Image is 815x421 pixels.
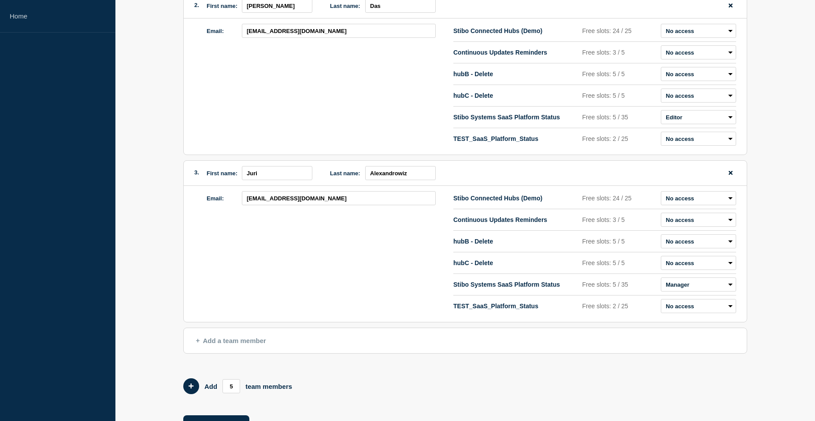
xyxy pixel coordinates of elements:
[661,277,736,292] select: role select for Stibo Systems SaaS Platform Status
[582,259,658,266] p: Free slots: 5 / 5
[582,135,658,142] p: Free slots: 2 / 25
[242,24,436,38] input: email
[582,281,658,288] p: Free slots: 5 / 35
[661,234,736,248] select: role select for hubB - Delete
[453,114,579,121] p: Stibo Systems SaaS Platform Status
[453,92,579,99] p: hubC - Delete
[453,259,579,266] p: hubC - Delete
[194,169,199,176] span: 3.
[204,383,217,390] p: Add
[207,28,224,34] label: Email:
[242,166,312,180] input: first name
[194,2,199,8] span: 2.
[725,166,736,180] button: remove team member button
[582,216,658,223] p: Free slots: 3 / 5
[183,328,747,354] button: Add a team member
[330,170,360,177] label: Last name:
[196,337,266,344] span: Add a team member
[661,45,736,59] select: role select for Continuous Updates Reminders
[453,281,579,288] p: Stibo Systems SaaS Platform Status
[330,3,360,9] label: Last name:
[661,191,736,205] select: role select for Stibo Connected Hubs (Demo)
[661,24,736,38] select: role select for Stibo Connected Hubs (Demo)
[582,27,658,34] p: Free slots: 24 / 25
[661,67,736,81] select: role select for hubB - Delete
[365,166,436,180] input: last name
[661,213,736,227] select: role select for Continuous Updates Reminders
[661,89,736,103] select: role select for hubC - Delete
[453,303,579,310] p: TEST_SaaS_Platform_Status
[207,3,237,9] label: First name:
[453,135,579,142] p: TEST_SaaS_Platform_Status
[582,195,658,202] p: Free slots: 24 / 25
[453,195,579,202] p: Stibo Connected Hubs (Demo)
[582,49,658,56] p: Free slots: 3 / 5
[582,303,658,310] p: Free slots: 2 / 25
[661,132,736,146] select: role select for TEST_SaaS_Platform_Status
[453,27,579,34] p: Stibo Connected Hubs (Demo)
[207,170,237,177] label: First name:
[453,49,579,56] p: Continuous Updates Reminders
[207,195,224,202] label: Email:
[582,70,658,78] p: Free slots: 5 / 5
[453,216,579,223] p: Continuous Updates Reminders
[582,238,658,245] p: Free slots: 5 / 5
[661,110,736,124] select: role select for Stibo Systems SaaS Platform Status
[582,92,658,99] p: Free slots: 5 / 5
[582,114,658,121] p: Free slots: 5 / 35
[222,379,240,393] input: Add members count
[242,191,436,205] input: email
[453,70,579,78] p: hubB - Delete
[661,256,736,270] select: role select for hubC - Delete
[245,383,292,390] p: team members
[183,378,199,394] button: Add 5 team members
[661,299,736,313] select: role select for TEST_SaaS_Platform_Status
[453,238,579,245] p: hubB - Delete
